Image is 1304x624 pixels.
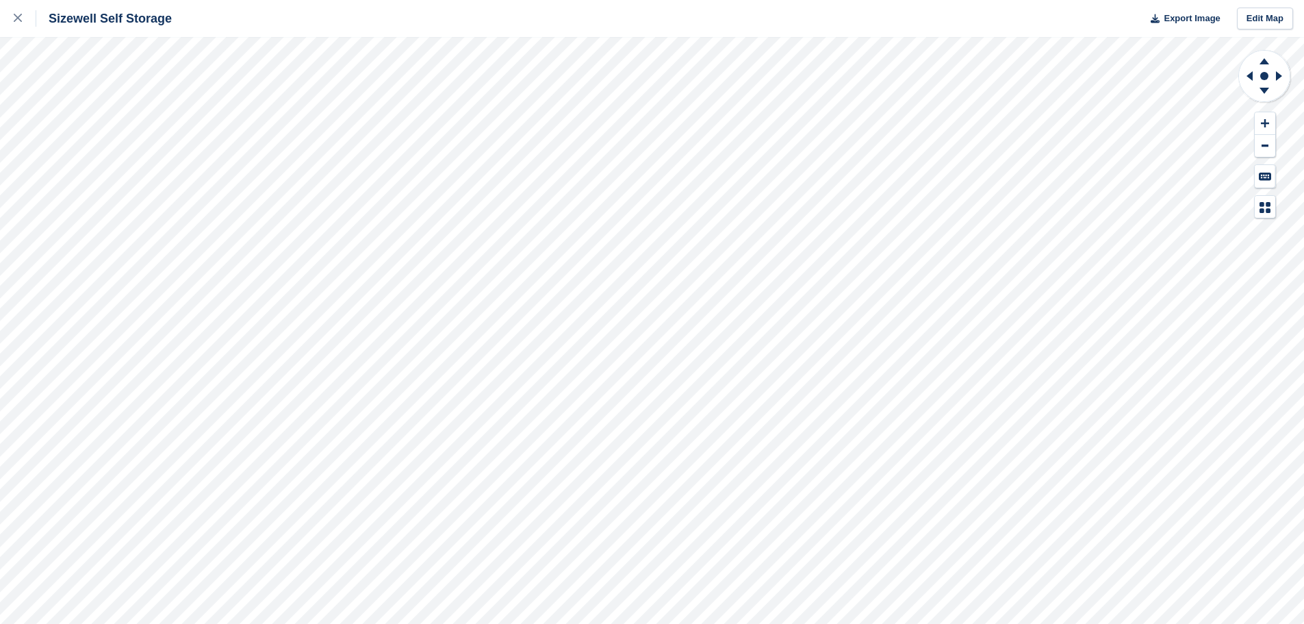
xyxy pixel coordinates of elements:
[1255,196,1275,219] button: Map Legend
[1255,112,1275,135] button: Zoom In
[1142,8,1220,30] button: Export Image
[1237,8,1293,30] a: Edit Map
[1255,165,1275,188] button: Keyboard Shortcuts
[36,10,172,27] div: Sizewell Self Storage
[1255,135,1275,158] button: Zoom Out
[1164,12,1220,25] span: Export Image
